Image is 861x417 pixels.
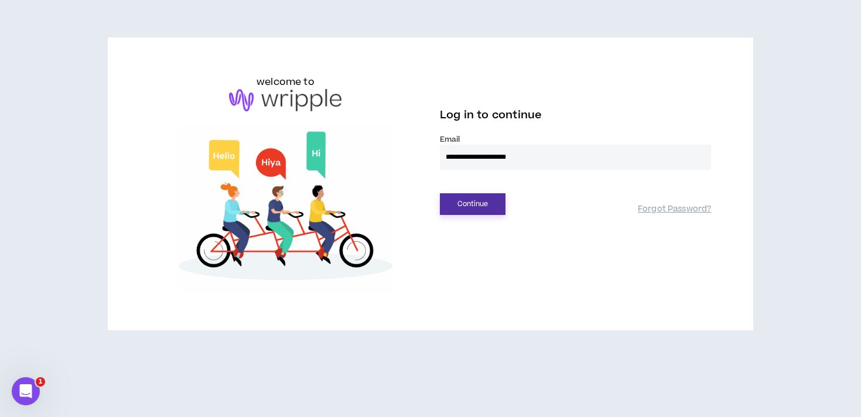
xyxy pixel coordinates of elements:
[440,108,542,122] span: Log in to continue
[150,123,421,293] img: Welcome to Wripple
[257,75,315,89] h6: welcome to
[36,377,45,387] span: 1
[440,193,505,215] button: Continue
[638,204,711,215] a: Forgot Password?
[12,377,40,405] iframe: Intercom live chat
[440,134,711,145] label: Email
[229,89,341,111] img: logo-brand.png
